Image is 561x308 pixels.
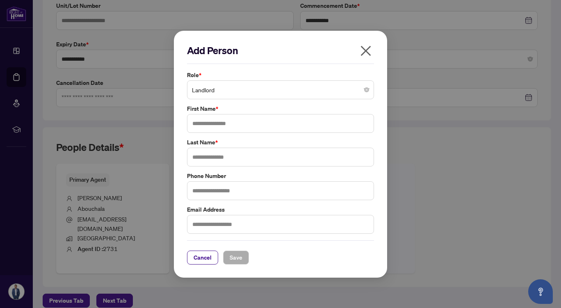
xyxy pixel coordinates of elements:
[364,87,369,92] span: close-circle
[187,71,374,80] label: Role
[187,171,374,180] label: Phone Number
[223,250,249,264] button: Save
[187,205,374,214] label: Email Address
[194,251,212,264] span: Cancel
[187,138,374,147] label: Last Name
[528,279,553,304] button: Open asap
[187,44,374,57] h2: Add Person
[359,44,372,57] span: close
[187,104,374,113] label: First Name
[192,82,369,98] span: Landlord
[187,250,218,264] button: Cancel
